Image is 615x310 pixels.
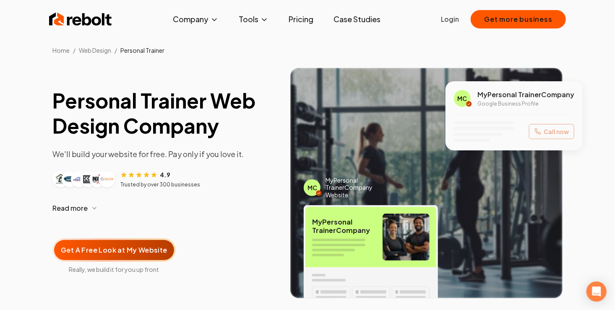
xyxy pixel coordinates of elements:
[52,46,70,54] a: Home
[52,88,277,138] h1: Personal Trainer Web Design Company
[457,94,467,103] span: MC
[52,198,277,218] button: Read more
[232,11,275,28] button: Tools
[61,245,167,255] span: Get A Free Look at My Website
[120,181,200,188] p: Trusted by over 300 businesses
[166,11,225,28] button: Company
[39,46,576,54] nav: Breadcrumb
[49,11,112,28] img: Rebolt Logo
[441,14,459,24] a: Login
[79,46,111,54] span: Web Design
[52,225,176,274] a: Get A Free Look at My WebsiteReally, we build it for you up front
[160,170,170,179] span: 4.9
[326,177,393,199] span: My Personal Trainer Company Website
[477,90,574,100] span: My Personal Trainer Company
[383,214,430,261] img: Personal Trainer team
[63,173,77,186] img: Customer logo 2
[282,11,320,28] a: Pricing
[52,171,115,188] div: Customer logos
[471,10,566,28] button: Get more business
[82,173,95,186] img: Customer logo 4
[327,11,387,28] a: Case Studies
[115,46,117,54] li: /
[120,170,170,179] div: Rating: 4.9 out of 5 stars
[91,173,104,186] img: Customer logo 5
[52,148,277,160] p: We'll build your website for free. Pay only if you love it.
[100,173,114,186] img: Customer logo 6
[73,173,86,186] img: Customer logo 3
[120,46,164,54] span: Personal Trainer
[52,238,176,262] button: Get A Free Look at My Website
[477,101,574,107] p: Google Business Profile
[73,46,76,54] li: /
[307,183,317,192] span: MC
[52,203,88,213] span: Read more
[586,282,607,302] div: Open Intercom Messenger
[52,170,277,188] article: Customer reviews
[52,265,176,274] span: Really, we build it for you up front
[54,173,68,186] img: Customer logo 1
[312,218,376,235] span: My Personal Trainer Company
[290,68,563,298] img: Image of completed Personal Trainer job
